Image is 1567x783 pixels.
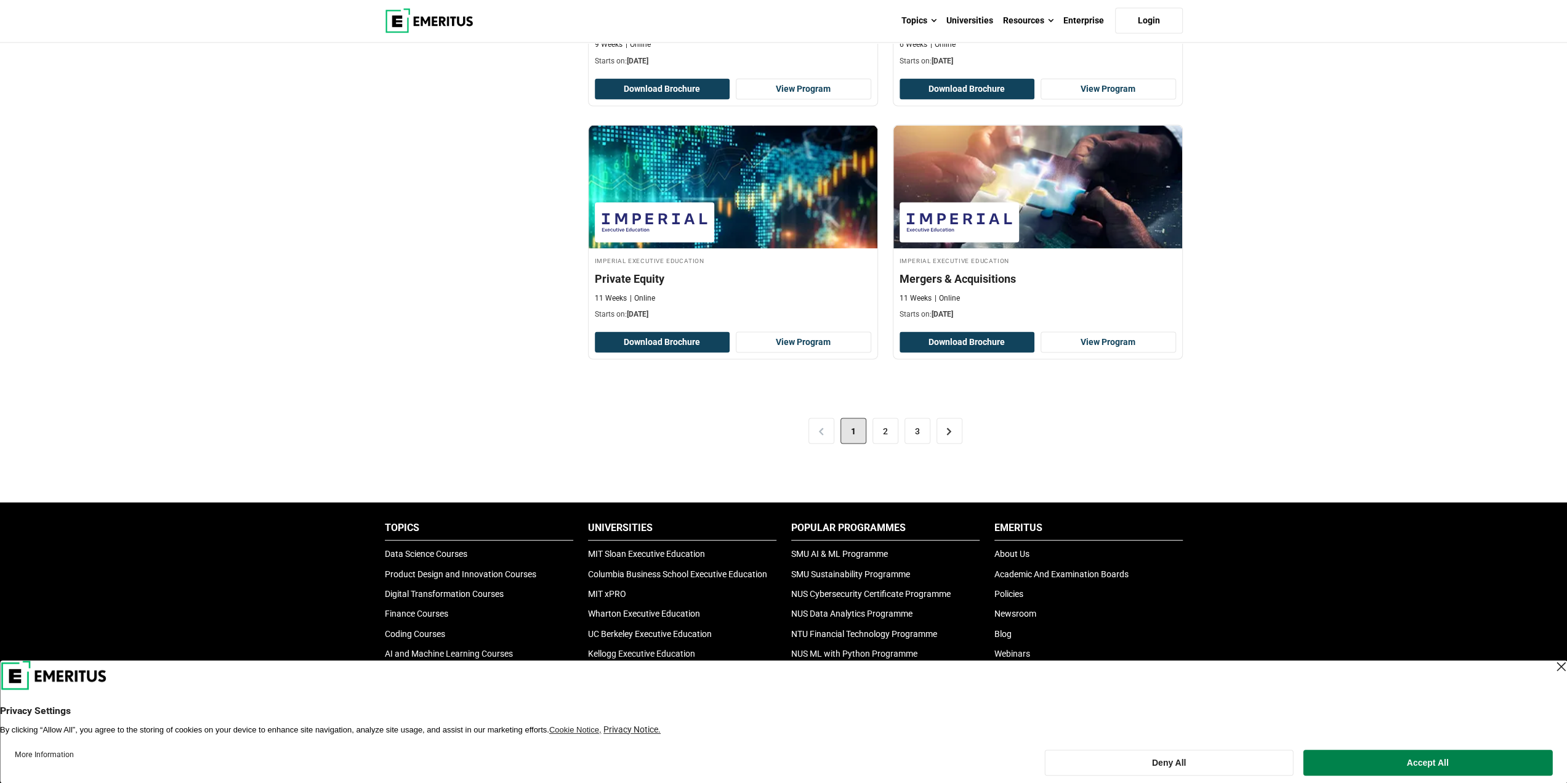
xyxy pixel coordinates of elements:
[900,255,1176,266] h4: Imperial Executive Education
[589,126,877,327] a: Finance Course by Imperial Executive Education - October 16, 2025 Imperial Executive Education Im...
[385,649,513,659] a: AI and Machine Learning Courses
[791,629,937,639] a: NTU Financial Technology Programme
[900,56,1176,67] p: Starts on:
[1115,8,1183,34] a: Login
[791,649,917,659] a: NUS ML with Python Programme
[595,56,871,67] p: Starts on:
[900,309,1176,320] p: Starts on:
[932,310,953,318] span: [DATE]
[588,609,700,619] a: Wharton Executive Education
[791,569,910,579] a: SMU Sustainability Programme
[791,609,912,619] a: NUS Data Analytics Programme
[994,609,1036,619] a: Newsroom
[900,332,1035,353] button: Download Brochure
[1041,79,1176,100] a: View Program
[595,39,622,50] p: 9 Weeks
[791,549,888,559] a: SMU AI & ML Programme
[994,569,1129,579] a: Academic And Examination Boards
[626,39,651,50] p: Online
[900,293,932,304] p: 11 Weeks
[994,549,1029,559] a: About Us
[1041,332,1176,353] a: View Program
[900,79,1035,100] button: Download Brochure
[904,418,930,444] a: 3
[937,418,962,444] a: >
[601,209,708,237] img: Imperial Executive Education
[872,418,898,444] a: 2
[588,589,626,599] a: MIT xPRO
[840,418,866,444] span: 1
[595,309,871,320] p: Starts on:
[588,649,695,659] a: Kellogg Executive Education
[588,569,767,579] a: Columbia Business School Executive Education
[385,569,536,579] a: Product Design and Innovation Courses
[791,589,951,599] a: NUS Cybersecurity Certificate Programme
[893,126,1182,249] img: Mergers & Acquisitions | Online Finance Course
[588,549,705,559] a: MIT Sloan Executive Education
[994,649,1030,659] a: Webinars
[595,293,627,304] p: 11 Weeks
[589,126,877,249] img: Private Equity | Online Finance Course
[893,126,1182,327] a: Finance Course by Imperial Executive Education - October 16, 2025 Imperial Executive Education Im...
[627,57,648,65] span: [DATE]
[900,39,927,50] p: 6 Weeks
[630,293,655,304] p: Online
[595,271,871,286] h4: Private Equity
[385,609,448,619] a: Finance Courses
[385,589,504,599] a: Digital Transformation Courses
[595,79,730,100] button: Download Brochure
[588,629,712,639] a: UC Berkeley Executive Education
[935,293,960,304] p: Online
[736,332,871,353] a: View Program
[736,79,871,100] a: View Program
[930,39,956,50] p: Online
[906,209,1013,237] img: Imperial Executive Education
[932,57,953,65] span: [DATE]
[994,629,1012,639] a: Blog
[627,310,648,318] span: [DATE]
[595,255,871,266] h4: Imperial Executive Education
[900,271,1176,286] h4: Mergers & Acquisitions
[994,589,1023,599] a: Policies
[385,549,467,559] a: Data Science Courses
[595,332,730,353] button: Download Brochure
[385,629,445,639] a: Coding Courses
